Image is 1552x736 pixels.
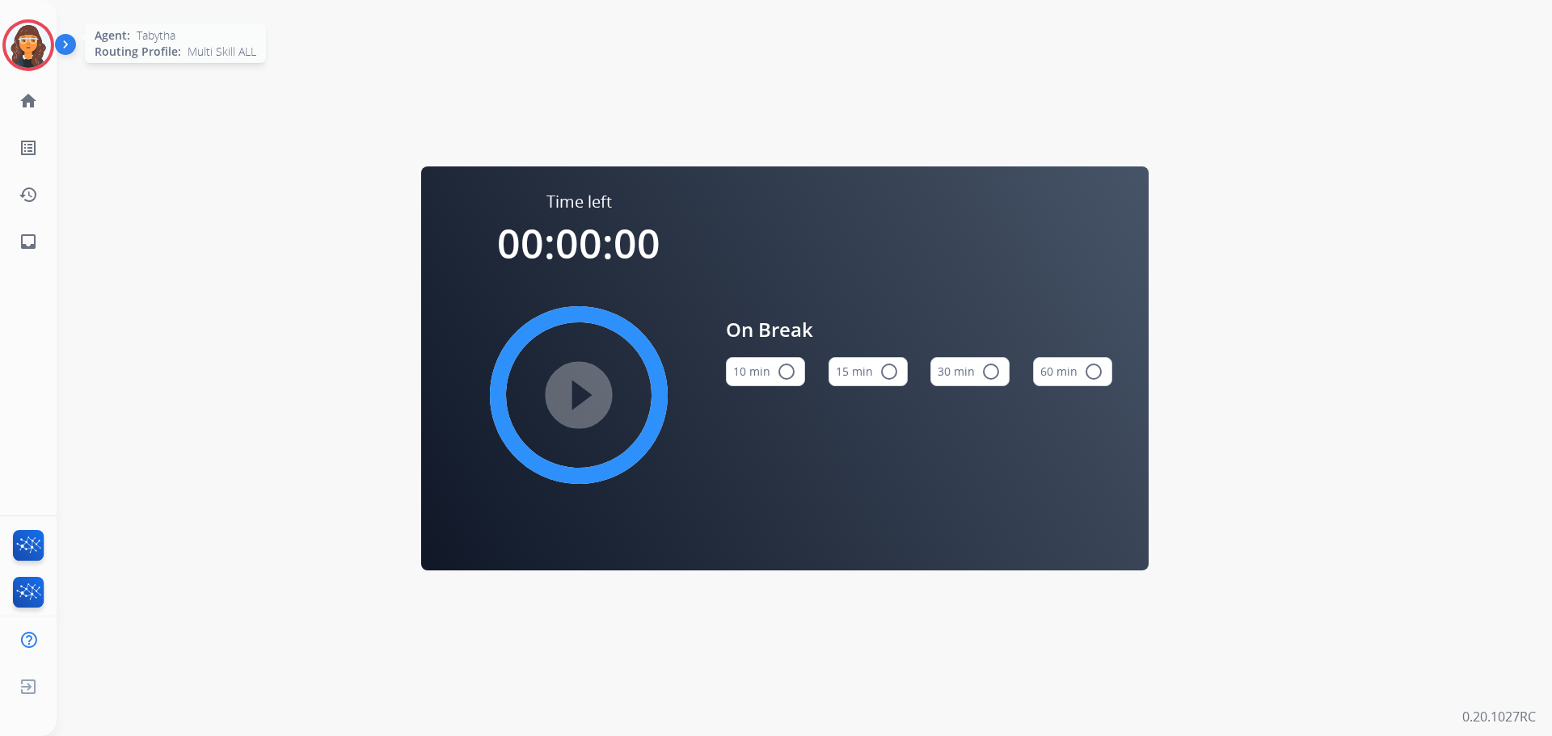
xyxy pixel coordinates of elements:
button: 10 min [726,357,805,386]
mat-icon: radio_button_unchecked [1084,362,1103,381]
mat-icon: inbox [19,232,38,251]
button: 60 min [1033,357,1112,386]
mat-icon: list_alt [19,138,38,158]
mat-icon: home [19,91,38,111]
span: Multi Skill ALL [188,44,256,60]
span: Time left [546,191,612,213]
span: 00:00:00 [497,216,660,271]
span: On Break [726,315,1112,344]
span: Tabytha [137,27,175,44]
p: 0.20.1027RC [1462,707,1536,726]
mat-icon: history [19,185,38,204]
span: Routing Profile: [95,44,181,60]
button: 30 min [930,357,1010,386]
img: avatar [6,23,51,68]
span: Agent: [95,27,130,44]
button: 15 min [829,357,908,386]
mat-icon: radio_button_unchecked [981,362,1001,381]
mat-icon: radio_button_unchecked [879,362,899,381]
mat-icon: radio_button_unchecked [777,362,796,381]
